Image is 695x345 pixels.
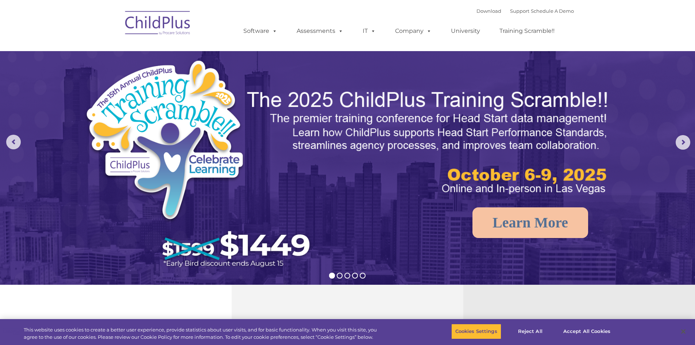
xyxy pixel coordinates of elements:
[289,24,351,38] a: Assessments
[472,207,588,238] a: Learn More
[675,323,691,340] button: Close
[236,24,285,38] a: Software
[121,6,194,42] img: ChildPlus by Procare Solutions
[510,8,529,14] a: Support
[355,24,383,38] a: IT
[388,24,439,38] a: Company
[476,8,574,14] font: |
[507,324,553,339] button: Reject All
[559,324,614,339] button: Accept All Cookies
[492,24,562,38] a: Training Scramble!!
[476,8,501,14] a: Download
[24,326,382,341] div: This website uses cookies to create a better user experience, provide statistics about user visit...
[451,324,501,339] button: Cookies Settings
[531,8,574,14] a: Schedule A Demo
[444,24,487,38] a: University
